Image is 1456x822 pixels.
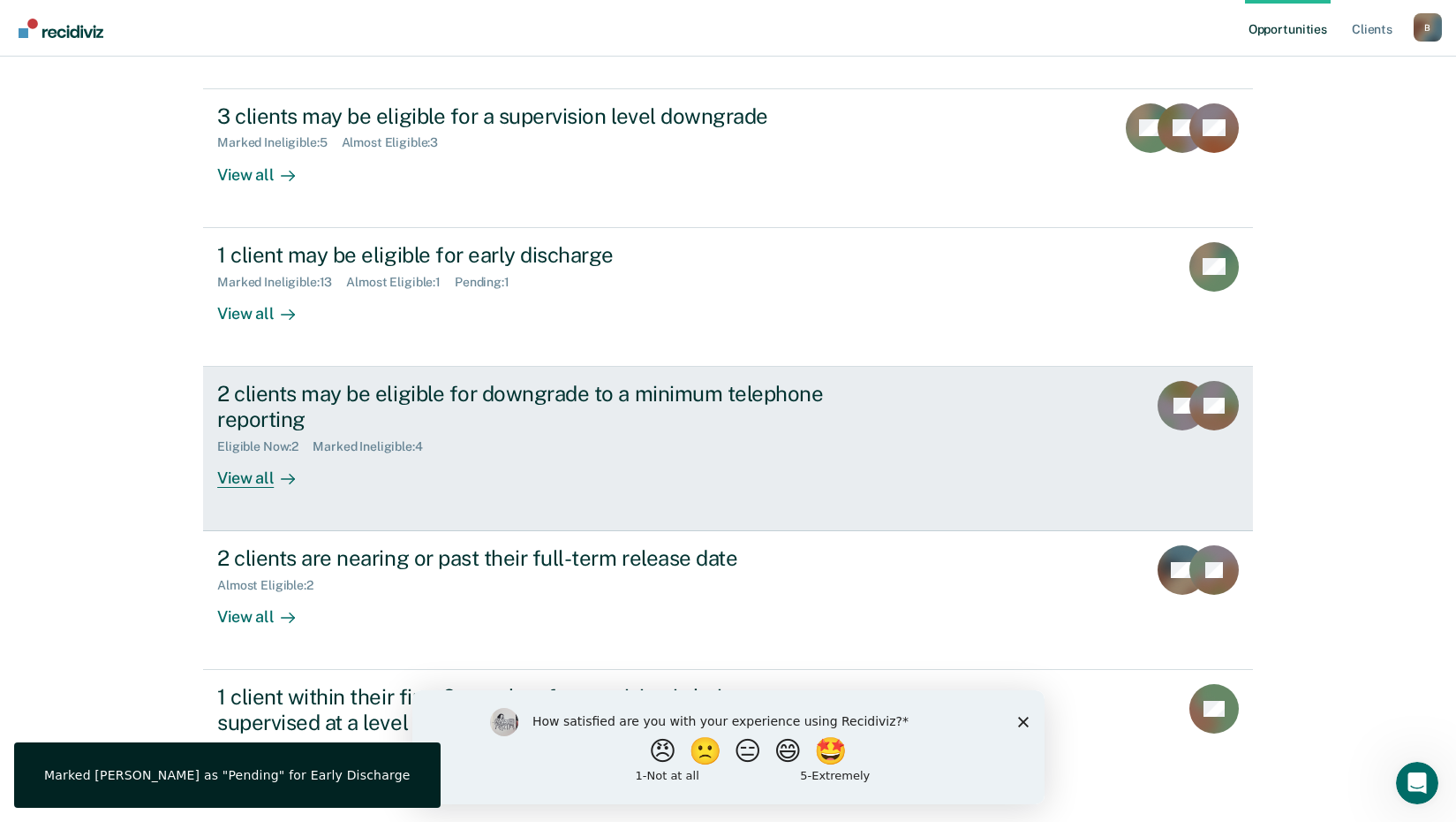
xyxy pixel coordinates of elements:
div: B [1414,13,1442,42]
div: Marked Ineligible : 5 [217,135,341,150]
div: 2 clients are nearing or past their full-term release date [217,545,837,571]
a: 1 client may be eligible for early dischargeMarked Ineligible:13Almost Eligible:1Pending:1View all [203,228,1253,367]
div: Marked Ineligible : 4 [313,439,436,454]
div: Almost Eligible : 2 [217,578,328,593]
div: View all [217,289,316,323]
div: 1 client may be eligible for early discharge [217,242,837,268]
a: 2 clients are nearing or past their full-term release dateAlmost Eligible:2View all [203,531,1253,670]
a: 3 clients may be eligible for a supervision level downgradeMarked Ineligible:5Almost Eligible:3Vi... [203,88,1253,228]
iframe: Survey by Kim from Recidiviz [412,690,1045,804]
div: Almost Eligible : 1 [346,275,455,290]
div: Marked [PERSON_NAME] as "Pending" for Early Discharge [44,767,411,783]
div: Pending : 1 [455,275,524,290]
img: Recidiviz [19,19,103,38]
div: Marked Ineligible : 13 [217,275,346,290]
iframe: Intercom live chat [1396,762,1438,804]
button: Profile dropdown button [1414,13,1442,42]
div: View all [217,593,316,628]
div: View all [217,453,316,488]
div: Almost Eligible : 3 [342,135,453,150]
div: 3 clients may be eligible for a supervision level downgrade [217,103,837,129]
div: 1 client within their first 6 months of supervision is being supervised at a level that does not ... [217,684,837,735]
a: 2 clients may be eligible for downgrade to a minimum telephone reportingEligible Now:2Marked Inel... [203,367,1253,531]
div: View all [217,150,316,185]
div: Eligible Now : 2 [217,439,313,454]
div: 2 clients may be eligible for downgrade to a minimum telephone reporting [217,381,837,432]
